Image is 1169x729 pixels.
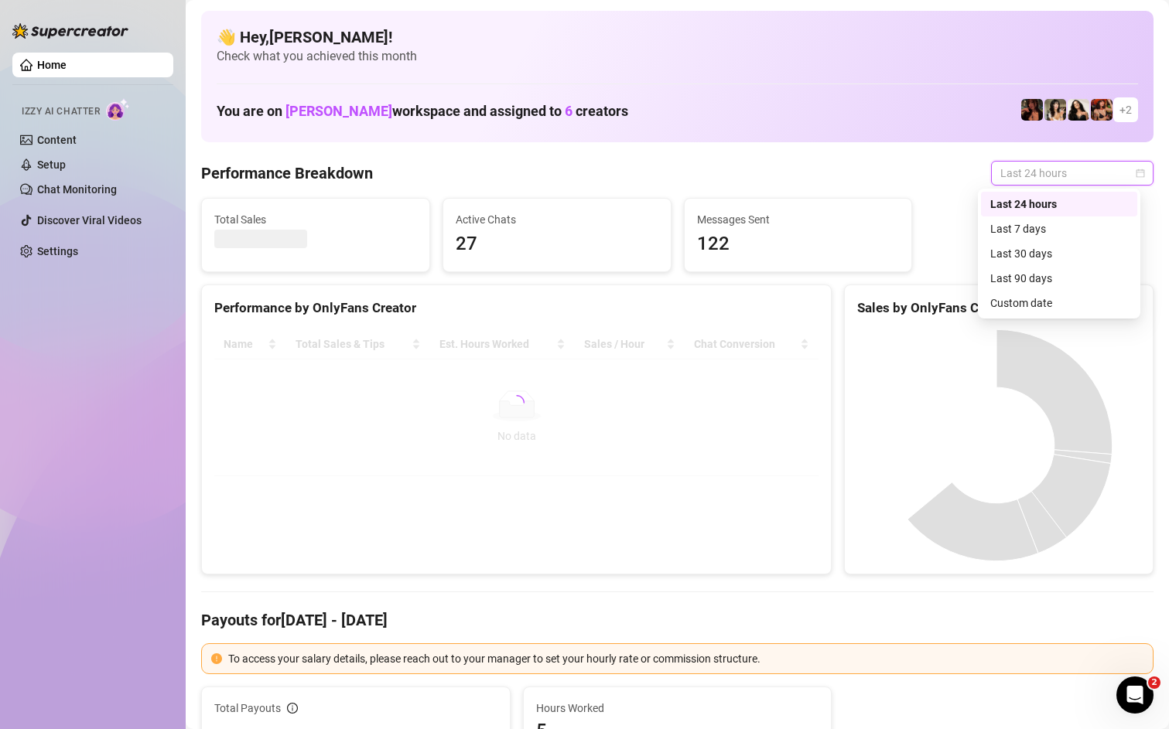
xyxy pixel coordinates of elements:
[22,104,100,119] span: Izzy AI Chatter
[990,295,1128,312] div: Custom date
[1044,99,1066,121] img: Candylion
[990,196,1128,213] div: Last 24 hours
[1148,676,1160,689] span: 2
[214,211,417,228] span: Total Sales
[1021,99,1043,121] img: steph
[990,245,1128,262] div: Last 30 days
[37,245,78,257] a: Settings
[106,98,130,121] img: AI Chatter
[456,211,658,228] span: Active Chats
[37,183,117,196] a: Chat Monitoring
[211,653,222,664] span: exclamation-circle
[1136,169,1145,178] span: calendar
[217,26,1138,48] h4: 👋 Hey, [PERSON_NAME] !
[217,103,628,120] h1: You are on workspace and assigned to creators
[456,230,658,259] span: 27
[1116,676,1154,714] iframe: Intercom live chat
[228,650,1143,667] div: To access your salary details, please reach out to your manager to set your hourly rate or commis...
[565,103,573,119] span: 6
[214,298,819,319] div: Performance by OnlyFans Creator
[990,270,1128,287] div: Last 90 days
[37,59,67,71] a: Home
[201,162,373,184] h4: Performance Breakdown
[37,134,77,146] a: Content
[697,211,900,228] span: Messages Sent
[981,266,1137,291] div: Last 90 days
[981,192,1137,216] div: Last 24 hours
[287,703,298,714] span: info-circle
[12,23,128,39] img: logo-BBDzfeDw.svg
[201,609,1154,631] h4: Payouts for [DATE] - [DATE]
[37,158,66,171] a: Setup
[697,230,900,259] span: 122
[981,291,1137,315] div: Custom date
[981,216,1137,241] div: Last 7 days
[1091,99,1113,121] img: Oxillery
[990,220,1128,237] div: Last 7 days
[1068,99,1089,121] img: mads
[217,48,1138,65] span: Check what you achieved this month
[285,103,392,119] span: [PERSON_NAME]
[536,700,819,717] span: Hours Worked
[981,241,1137,266] div: Last 30 days
[37,214,142,227] a: Discover Viral Videos
[214,700,281,717] span: Total Payouts
[1000,162,1144,185] span: Last 24 hours
[857,298,1140,319] div: Sales by OnlyFans Creator
[1119,101,1132,118] span: + 2
[506,393,527,414] span: loading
